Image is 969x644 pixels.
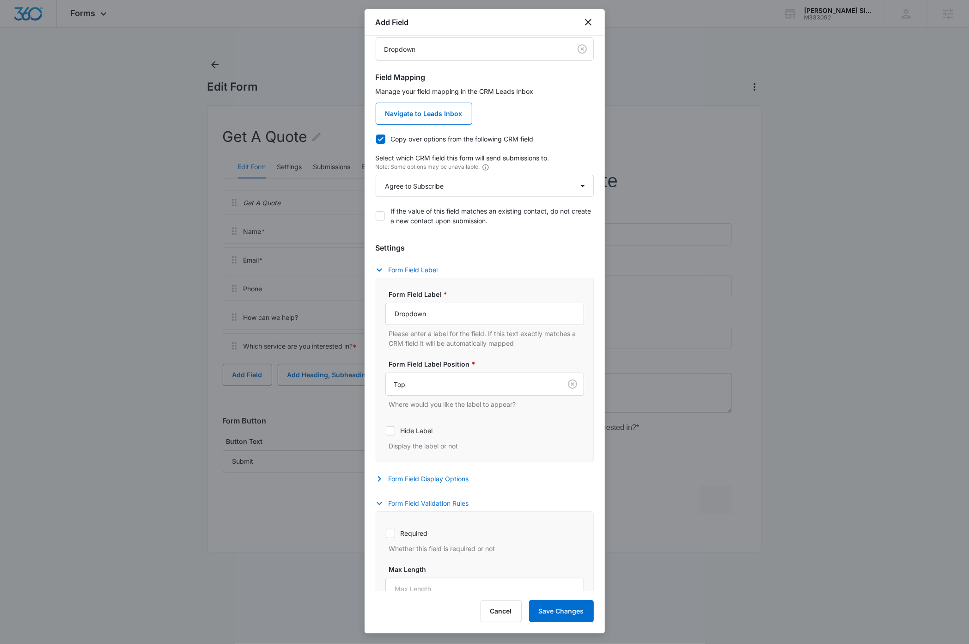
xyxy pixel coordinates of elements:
[376,103,472,125] a: Navigate to Leads Inbox
[583,17,594,28] button: close
[481,600,522,622] button: Cancel
[376,264,447,276] button: Form Field Label
[376,163,594,171] p: Note: Some options may be unavailable.
[385,578,584,600] input: Max Length
[385,528,584,538] label: Required
[376,498,478,509] button: Form Field Validation Rules
[389,564,588,574] label: Max Length
[9,282,37,293] label: Option 2
[376,86,594,96] p: Manage your field mapping in the CRM Leads Inbox
[376,17,409,28] h1: Add Field
[9,297,37,308] label: Option 3
[385,303,584,325] input: Form Field Label
[376,206,594,226] label: If the value of this field matches an existing contact, do not create a new contact upon submission.
[565,377,580,392] button: Clear
[389,441,584,451] p: Display the label or not
[376,153,594,163] p: Select which CRM field this form will send submissions to.
[183,316,301,344] iframe: reCAPTCHA
[6,325,29,333] span: Submit
[9,267,60,278] label: General Inquiry
[389,359,588,369] label: Form Field Label Position
[575,42,590,56] button: Clear
[376,134,594,144] label: Copy over options from the following CRM field
[376,242,594,253] h3: Settings
[389,329,584,348] p: Please enter a label for the field. If this text exactly matches a CRM field it will be automatic...
[376,473,478,485] button: Form Field Display Options
[529,600,594,622] button: Save Changes
[389,289,588,299] label: Form Field Label
[376,72,594,83] h3: Field Mapping
[389,544,584,553] p: Whether this field is required or not
[389,399,584,409] p: Where would you like the label to appear?
[385,426,584,435] label: Hide Label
